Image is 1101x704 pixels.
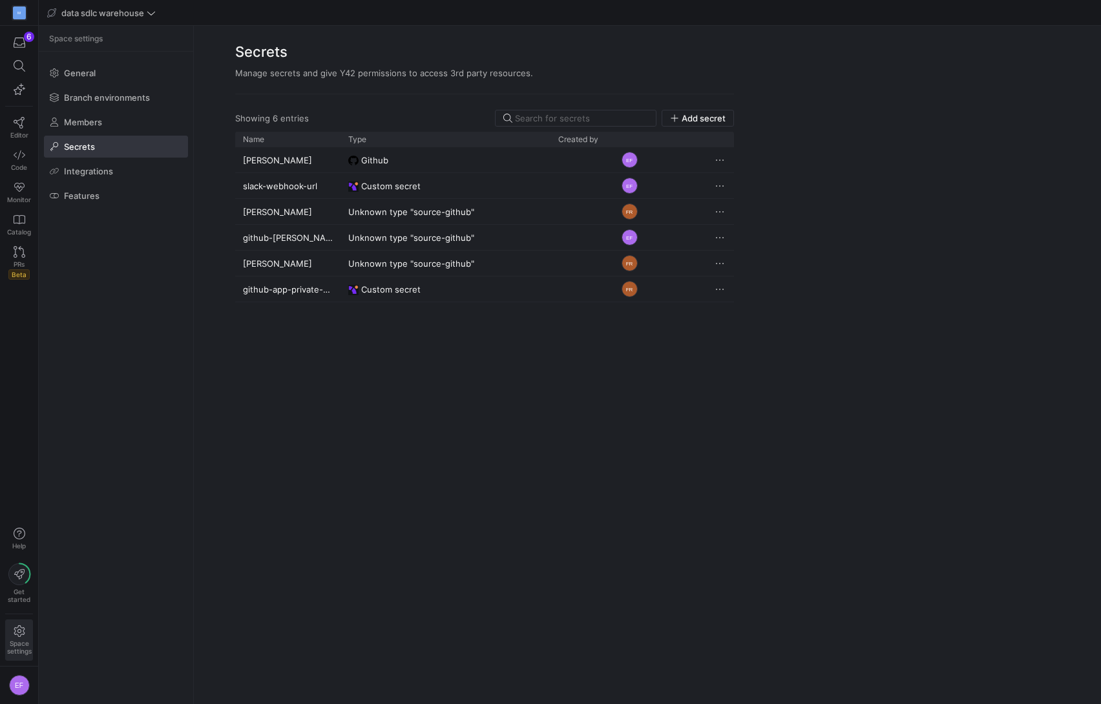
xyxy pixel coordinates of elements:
[44,160,188,182] a: Integrations
[235,173,341,198] div: slack-webhook-url
[5,241,33,285] a: PRsBeta
[622,203,638,220] div: FR
[7,228,31,236] span: Catalog
[235,113,309,123] div: Showing 6 entries
[235,199,341,224] div: [PERSON_NAME]
[7,196,31,203] span: Monitor
[662,110,734,127] button: Add secret
[235,199,734,225] div: Press SPACE to select this row.
[682,113,726,123] span: Add secret
[11,542,27,550] span: Help
[348,225,474,251] span: Unknown type "source-github"
[44,87,188,109] a: Branch environments
[235,225,734,251] div: Press SPACE to select this row.
[44,62,188,84] a: General
[235,276,734,302] div: Press SPACE to deselect this row.
[9,675,30,696] div: EF
[235,68,734,78] div: Manage secrets and give Y42 permissions to access 3rd party resources.
[8,269,30,280] span: Beta
[24,32,34,42] div: 6
[7,639,32,655] span: Space settings
[64,191,100,201] span: Features
[5,619,33,661] a: Spacesettings
[622,178,638,194] div: EF
[348,156,359,166] img: undefined
[622,152,638,168] div: EF
[235,251,734,276] div: Press SPACE to select this row.
[11,163,27,171] span: Code
[235,276,341,302] div: github-app-private-key
[8,588,30,603] span: Get started
[44,5,159,21] button: data sdlc warehouse
[64,68,96,78] span: General
[49,34,103,43] span: Space settings
[64,141,95,152] span: Secrets
[10,131,28,139] span: Editor
[5,522,33,555] button: Help
[5,672,33,699] button: EF
[348,285,359,295] img: undefined
[44,185,188,207] a: Features
[348,200,474,225] span: Unknown type "source-github"
[44,111,188,133] a: Members
[5,176,33,209] a: Monitor
[361,148,388,173] span: Github
[5,112,33,144] a: Editor
[64,117,102,127] span: Members
[5,558,33,608] button: Getstarted
[558,135,598,144] span: Created by
[235,225,341,250] div: github-[PERSON_NAME]
[14,260,25,268] span: PRs
[361,174,421,199] span: Custom secret
[13,6,26,19] div: M
[348,251,474,276] span: Unknown type "source-github"
[622,255,638,271] div: FR
[235,41,734,63] h2: Secrets
[235,147,734,173] div: Press SPACE to select this row.
[622,229,638,245] div: EF
[61,8,144,18] span: data sdlc warehouse
[5,2,33,24] a: M
[64,92,150,103] span: Branch environments
[235,251,341,276] div: [PERSON_NAME]
[361,277,421,302] span: Custom secret
[348,181,359,192] img: undefined
[64,166,113,176] span: Integrations
[5,31,33,54] button: 6
[5,144,33,176] a: Code
[348,135,366,144] span: Type
[235,173,734,199] div: Press SPACE to select this row.
[243,135,264,144] span: Name
[622,281,638,297] div: FR
[515,113,648,123] input: Search for secrets
[235,147,341,172] div: [PERSON_NAME]
[5,209,33,241] a: Catalog
[44,136,188,158] a: Secrets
